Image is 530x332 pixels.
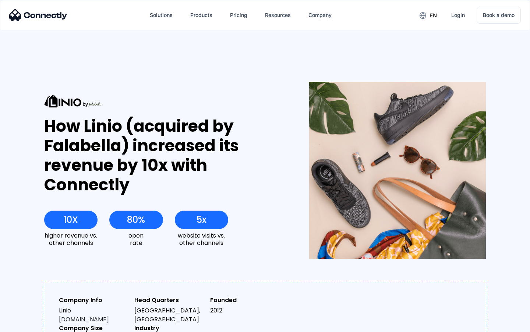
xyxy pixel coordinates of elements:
div: website visits vs. other channels [175,232,228,246]
div: 2012 [210,306,280,315]
div: higher revenue vs. other channels [44,232,98,246]
div: en [430,10,437,21]
aside: Language selected: English [7,319,44,329]
div: Head Quarters [134,296,204,305]
div: Linio [59,306,128,324]
div: 5x [197,215,206,225]
a: Book a demo [477,7,521,24]
div: Company [308,10,332,20]
div: Company Info [59,296,128,305]
div: 80% [127,215,145,225]
div: Solutions [150,10,173,20]
div: Pricing [230,10,247,20]
a: Login [445,6,471,24]
div: 10X [64,215,78,225]
ul: Language list [15,319,44,329]
div: Resources [265,10,291,20]
a: [DOMAIN_NAME] [59,315,109,324]
div: [GEOGRAPHIC_DATA], [GEOGRAPHIC_DATA] [134,306,204,324]
div: open rate [109,232,163,246]
img: Connectly Logo [9,9,67,21]
div: Products [190,10,212,20]
div: Login [451,10,465,20]
div: Founded [210,296,280,305]
div: How Linio (acquired by Falabella) increased its revenue by 10x with Connectly [44,117,282,194]
a: Pricing [224,6,253,24]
